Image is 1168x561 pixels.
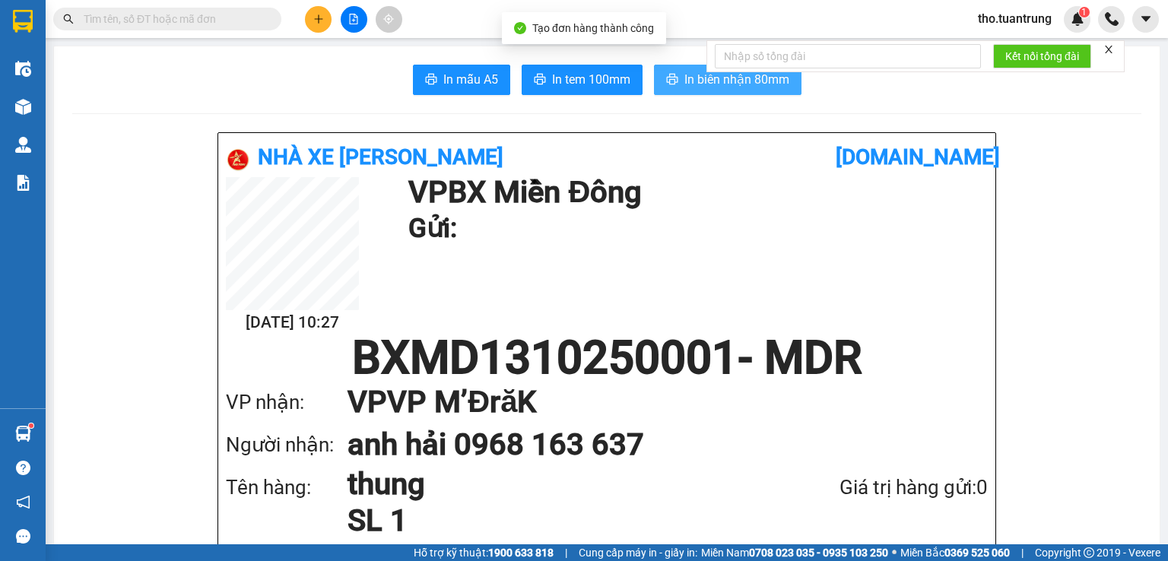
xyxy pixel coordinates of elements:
span: check-circle [514,22,526,34]
h1: anh hải 0968 163 637 [348,423,957,466]
span: Kết nối tổng đài [1005,48,1079,65]
img: solution-icon [15,175,31,191]
input: Nhập số tổng đài [715,44,981,68]
strong: 1900 633 818 [488,547,554,559]
span: plus [313,14,324,24]
img: icon-new-feature [1071,12,1084,26]
span: Tạo đơn hàng thành công [532,22,654,34]
span: Miền Bắc [900,544,1010,561]
span: Hỗ trợ kỹ thuật: [414,544,554,561]
span: close [1103,44,1114,55]
h2: [DATE] 10:27 [226,310,359,335]
button: printerIn tem 100mm [522,65,643,95]
input: Tìm tên, số ĐT hoặc mã đơn [84,11,263,27]
span: tho.tuantrung [966,9,1064,28]
strong: 0369 525 060 [944,547,1010,559]
button: printerIn biên nhận 80mm [654,65,801,95]
sup: 1 [29,423,33,428]
span: | [1021,544,1024,561]
h1: VP BX Miền Đông [408,177,980,208]
img: warehouse-icon [15,426,31,442]
img: logo.jpg [226,147,250,172]
b: [DOMAIN_NAME] [836,144,1000,170]
h1: VP VP M’ĐrăK [348,381,957,423]
button: caret-down [1132,6,1159,33]
span: 1 [1081,7,1087,17]
h1: Gửi: [408,208,980,249]
img: logo-vxr [13,10,33,33]
b: Nhà xe [PERSON_NAME] [258,144,503,170]
img: warehouse-icon [15,61,31,77]
span: printer [425,73,437,87]
span: search [63,14,74,24]
span: message [16,529,30,544]
span: In tem 100mm [552,70,630,89]
h1: thung [348,466,759,502]
span: Cung cấp máy in - giấy in: [579,544,697,561]
img: phone-icon [1105,12,1119,26]
sup: 1 [1079,7,1090,17]
span: file-add [348,14,359,24]
span: copyright [1084,547,1094,558]
div: Tên hàng: [226,472,348,503]
div: Người nhận: [226,429,348,461]
span: caret-down [1139,12,1153,26]
img: warehouse-icon [15,137,31,153]
span: ⚪️ [892,550,897,556]
span: Miền Nam [701,544,888,561]
button: printerIn mẫu A5 [413,65,510,95]
button: aim [376,6,402,33]
span: aim [383,14,394,24]
span: question-circle [16,461,30,475]
button: Kết nối tổng đài [993,44,1091,68]
span: In biên nhận 80mm [684,70,789,89]
button: plus [305,6,332,33]
button: file-add [341,6,367,33]
span: In mẫu A5 [443,70,498,89]
div: Giá trị hàng gửi: 0 [759,472,988,503]
img: warehouse-icon [15,99,31,115]
h1: BXMD1310250001 - MDR [226,335,988,381]
span: notification [16,495,30,509]
strong: 0708 023 035 - 0935 103 250 [749,547,888,559]
span: printer [666,73,678,87]
h1: SL 1 [348,502,759,539]
span: printer [534,73,546,87]
span: | [565,544,567,561]
div: VP nhận: [226,387,348,418]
